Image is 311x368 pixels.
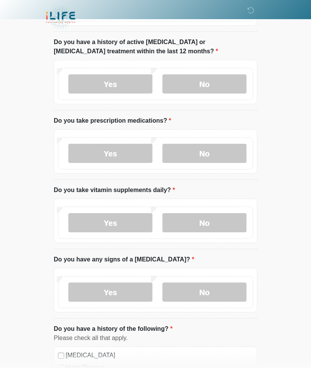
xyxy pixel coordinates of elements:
label: No [162,144,246,163]
label: Yes [68,214,152,233]
label: No [162,283,246,302]
label: Yes [68,144,152,163]
label: No [162,75,246,94]
label: Yes [68,75,152,94]
label: Do you take prescription medications? [54,117,171,126]
input: [MEDICAL_DATA] [58,353,64,359]
label: Yes [68,283,152,302]
div: Please check all that apply. [54,334,257,343]
img: iLIFE Anti-Aging Center Logo [46,6,75,30]
label: Do you have any signs of a [MEDICAL_DATA]? [54,255,194,264]
label: [MEDICAL_DATA] [66,351,253,360]
label: Do you have a history of the following? [54,325,172,334]
label: No [162,214,246,233]
label: Do you have a history of active [MEDICAL_DATA] or [MEDICAL_DATA] treatment within the last 12 mon... [54,38,257,56]
label: Do you take vitamin supplements daily? [54,186,175,195]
